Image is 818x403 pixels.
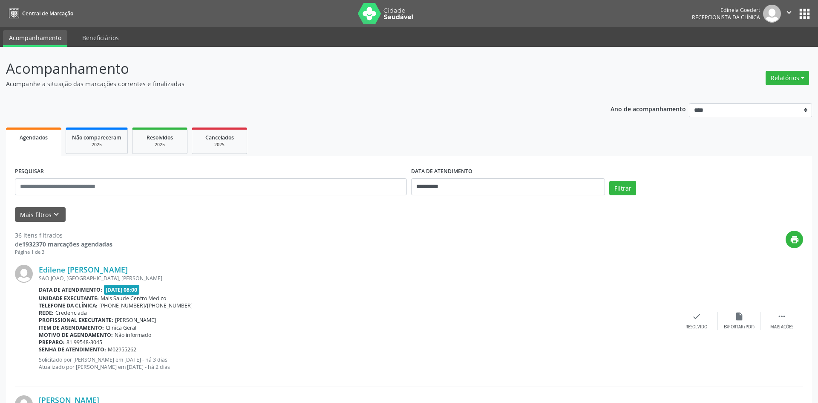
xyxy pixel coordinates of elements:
label: PESQUISAR [15,165,44,178]
span: Clinica Geral [106,324,136,331]
p: Acompanhamento [6,58,570,79]
div: 2025 [138,142,181,148]
span: Recepcionista da clínica [692,14,760,21]
i: print [790,235,799,244]
div: 36 itens filtrados [15,231,112,240]
b: Item de agendamento: [39,324,104,331]
i:  [784,8,794,17]
button: Filtrar [609,181,636,195]
span: Mais Saude Centro Medico [101,295,166,302]
a: Acompanhamento [3,30,67,47]
span: 81 99548-3045 [66,339,102,346]
span: [PERSON_NAME] [115,316,156,324]
i: check [692,312,701,321]
button: apps [797,6,812,21]
div: de [15,240,112,249]
div: Resolvido [686,324,707,330]
b: Preparo: [39,339,65,346]
p: Acompanhe a situação das marcações correntes e finalizadas [6,79,570,88]
button: print [786,231,803,248]
p: Ano de acompanhamento [611,103,686,114]
a: Edilene [PERSON_NAME] [39,265,128,274]
div: 2025 [198,142,241,148]
span: [DATE] 08:00 [104,285,140,295]
p: Solicitado por [PERSON_NAME] em [DATE] - há 3 dias Atualizado por [PERSON_NAME] em [DATE] - há 2 ... [39,356,675,371]
div: Mais ações [770,324,793,330]
div: Exportar (PDF) [724,324,755,330]
span: Resolvidos [147,134,173,141]
i:  [777,312,786,321]
b: Telefone da clínica: [39,302,98,309]
i: insert_drive_file [734,312,744,321]
b: Unidade executante: [39,295,99,302]
b: Rede: [39,309,54,316]
a: Central de Marcação [6,6,73,20]
span: Central de Marcação [22,10,73,17]
span: Agendados [20,134,48,141]
span: [PHONE_NUMBER]/[PHONE_NUMBER] [99,302,193,309]
strong: 1932370 marcações agendadas [22,240,112,248]
span: M02955262 [108,346,136,353]
div: Edineia Goedert [692,6,760,14]
i: keyboard_arrow_down [52,210,61,219]
img: img [763,5,781,23]
span: Não compareceram [72,134,121,141]
a: Beneficiários [76,30,125,45]
img: img [15,265,33,283]
span: Credenciada [55,309,87,316]
div: Página 1 de 3 [15,249,112,256]
button: Relatórios [766,71,809,85]
div: SAO JOAO, [GEOGRAPHIC_DATA], [PERSON_NAME] [39,275,675,282]
span: Não informado [115,331,151,339]
button:  [781,5,797,23]
button: Mais filtroskeyboard_arrow_down [15,207,66,222]
b: Senha de atendimento: [39,346,106,353]
label: DATA DE ATENDIMENTO [411,165,472,178]
div: 2025 [72,142,121,148]
span: Cancelados [205,134,234,141]
b: Data de atendimento: [39,286,102,293]
b: Profissional executante: [39,316,113,324]
b: Motivo de agendamento: [39,331,113,339]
